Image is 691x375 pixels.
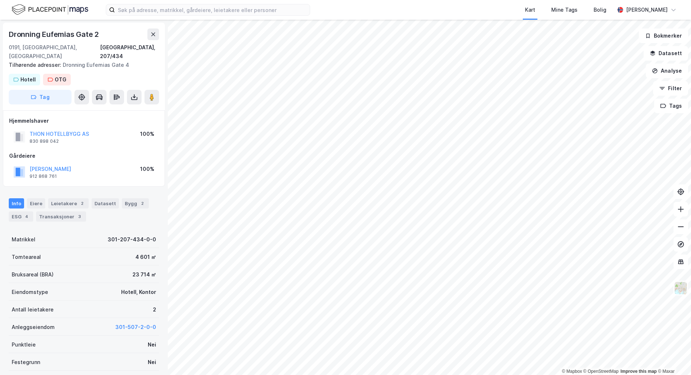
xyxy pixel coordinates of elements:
iframe: Chat Widget [655,340,691,375]
div: Bygg [122,198,149,208]
input: Søk på adresse, matrikkel, gårdeiere, leietakere eller personer [115,4,310,15]
div: Bruksareal (BRA) [12,270,54,279]
button: Bokmerker [639,28,688,43]
div: 100% [140,130,154,138]
div: 301-207-434-0-0 [108,235,156,244]
div: 23 714 ㎡ [132,270,156,279]
img: Z [674,281,688,295]
a: Improve this map [621,369,657,374]
div: 830 898 042 [30,138,59,144]
div: 4 [23,213,30,220]
div: 2 [153,305,156,314]
button: Tag [9,90,72,104]
div: Dronning Eufemias Gate 2 [9,28,100,40]
div: [PERSON_NAME] [626,5,668,14]
div: ESG [9,211,33,222]
div: Hotell [20,75,36,84]
button: Filter [653,81,688,96]
img: logo.f888ab2527a4732fd821a326f86c7f29.svg [12,3,88,16]
div: 3 [76,213,83,220]
div: Antall leietakere [12,305,54,314]
div: 4 601 ㎡ [135,253,156,261]
div: Datasett [92,198,119,208]
div: Anleggseiendom [12,323,55,332]
div: 0191, [GEOGRAPHIC_DATA], [GEOGRAPHIC_DATA] [9,43,100,61]
div: Matrikkel [12,235,35,244]
button: Datasett [644,46,688,61]
div: Dronning Eufemias Gate 4 [9,61,153,69]
div: Hjemmelshaver [9,116,159,125]
button: Tags [654,99,688,113]
a: OpenStreetMap [583,369,619,374]
button: Analyse [646,64,688,78]
a: Mapbox [562,369,582,374]
div: Festegrunn [12,358,40,367]
div: 2 [139,200,146,207]
div: 2 [78,200,86,207]
div: Info [9,198,24,208]
div: Kart [525,5,535,14]
div: Kontrollprogram for chat [655,340,691,375]
div: Hotell, Kontor [121,288,156,296]
div: OTG [55,75,66,84]
div: Eiendomstype [12,288,48,296]
button: 301-507-2-0-0 [115,323,156,332]
div: Leietakere [48,198,89,208]
div: Nei [148,340,156,349]
div: Transaksjoner [36,211,86,222]
span: Tilhørende adresser: [9,62,63,68]
div: Punktleie [12,340,36,349]
div: 100% [140,165,154,173]
div: Bolig [594,5,606,14]
div: 912 868 761 [30,173,57,179]
div: Gårdeiere [9,152,159,160]
div: [GEOGRAPHIC_DATA], 207/434 [100,43,159,61]
div: Nei [148,358,156,367]
div: Mine Tags [551,5,578,14]
div: Tomteareal [12,253,41,261]
div: Eiere [27,198,45,208]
